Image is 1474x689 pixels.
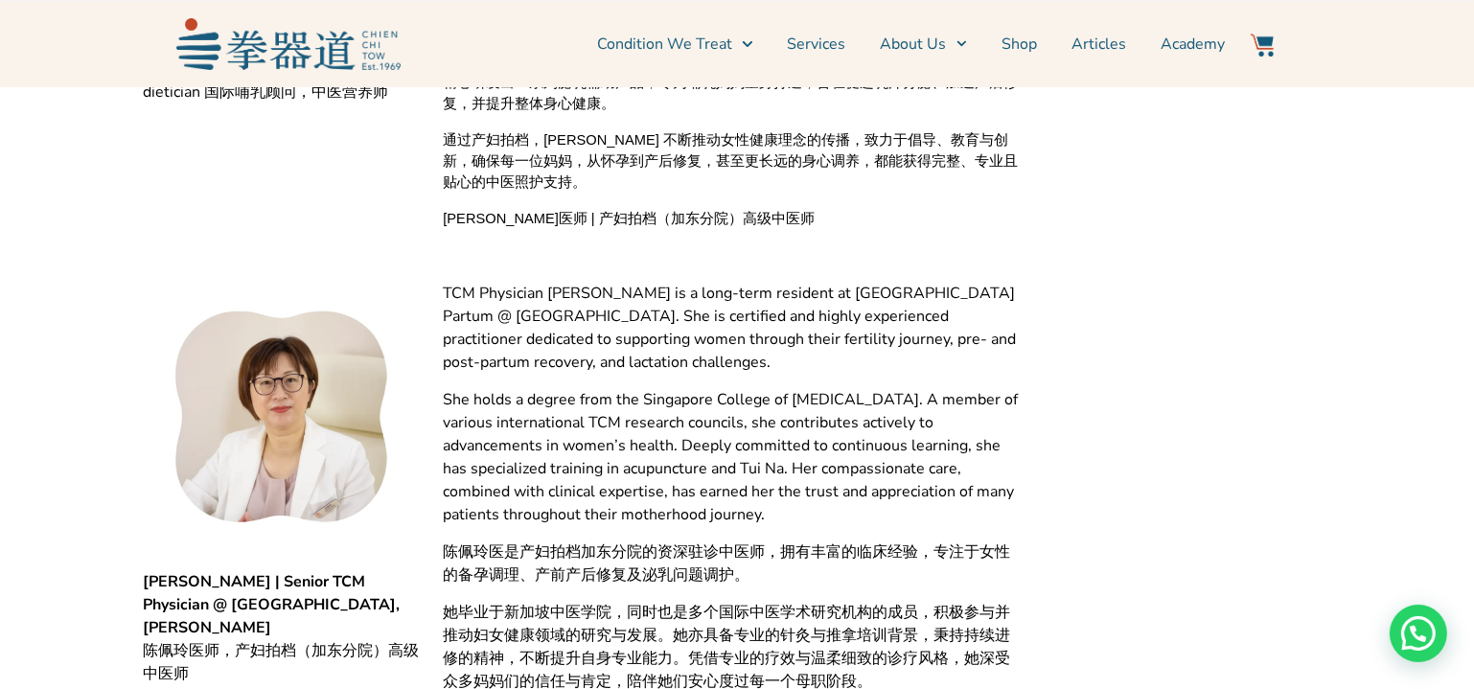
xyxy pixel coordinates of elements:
a: About Us [881,20,967,68]
b: [PERSON_NAME] | Senior TCM Physician @ [GEOGRAPHIC_DATA], [PERSON_NAME] [143,571,400,638]
a: Services [788,20,846,68]
span: 陈佩玲医师，产妇拍档（加东分院）高级中医师 [143,639,424,685]
span: TCM Physician [PERSON_NAME] is a long-term resident at [GEOGRAPHIC_DATA] Partum @ [GEOGRAPHIC_DAT... [443,282,1025,374]
span: 陈佩玲医是产妇拍档加东分院的资深驻诊中医师，拥有丰富的临床经验，专注于女性的备孕调理、产前产后修复及泌乳问题调护。 [443,540,1025,586]
a: Condition We Treat [597,20,752,68]
a: Academy [1161,20,1225,68]
span: [PERSON_NAME]医师 | 产妇拍档（加东分院）高级中医师 [443,209,815,228]
a: Articles [1071,20,1126,68]
nav: Menu [410,20,1225,68]
a: Shop [1002,20,1037,68]
img: Website Icon-03 [1251,34,1274,57]
span: She holds a degree from the Singapore College of [MEDICAL_DATA]. A member of various internationa... [443,388,1025,526]
span: 通过产妇拍档，[PERSON_NAME] 不断推动女性健康理念的传播，致力于倡导、教育与创新，确保每一位妈妈，从怀孕到产后修复，甚至更长远的身心调养，都能获得完整、专业且贴心的中医照护支持。 [443,129,1025,193]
